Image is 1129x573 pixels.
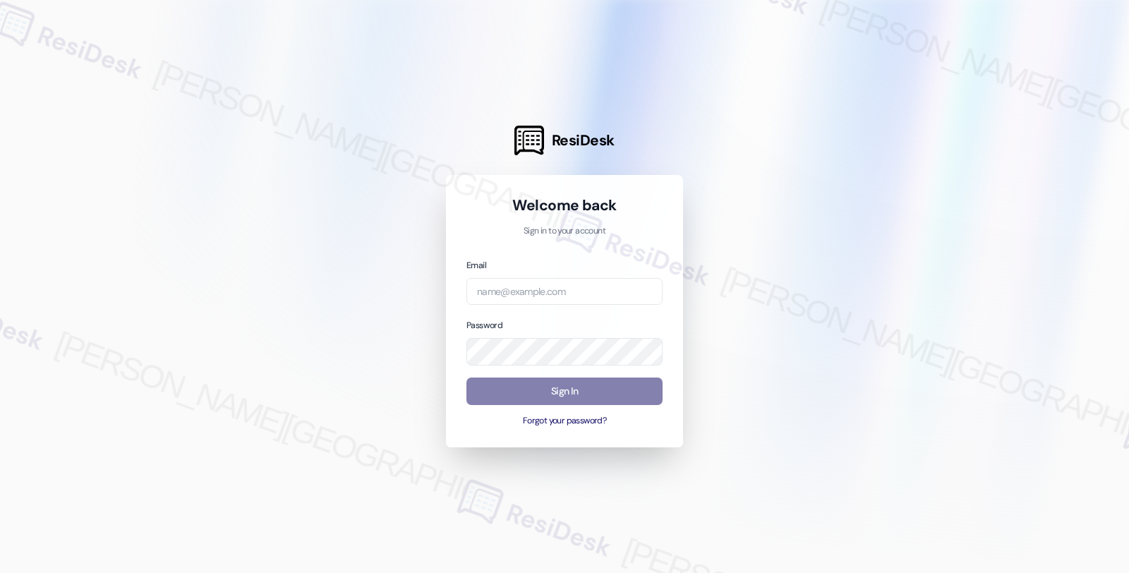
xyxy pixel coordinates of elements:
[466,378,663,405] button: Sign In
[514,126,544,155] img: ResiDesk Logo
[466,278,663,306] input: name@example.com
[466,415,663,428] button: Forgot your password?
[552,131,615,150] span: ResiDesk
[466,260,486,271] label: Email
[466,320,502,331] label: Password
[466,225,663,238] p: Sign in to your account
[466,195,663,215] h1: Welcome back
